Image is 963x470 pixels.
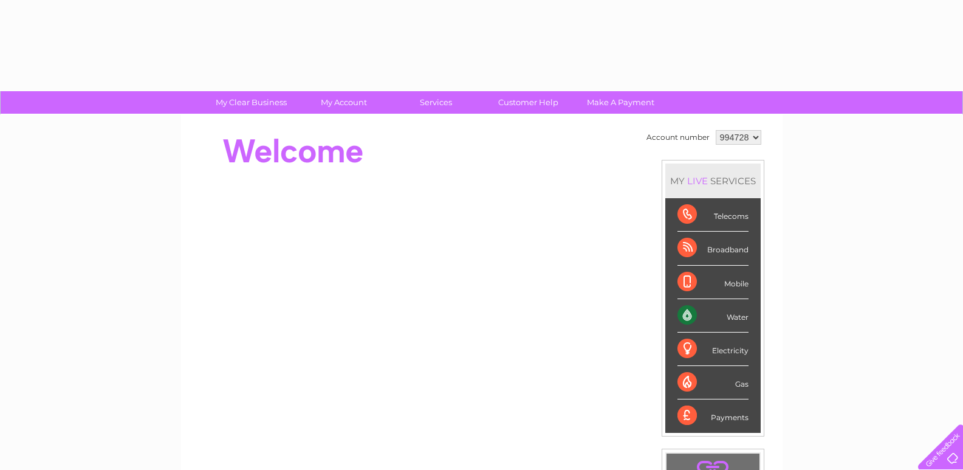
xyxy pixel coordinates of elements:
[643,127,713,148] td: Account number
[571,91,671,114] a: Make A Payment
[677,333,749,366] div: Electricity
[386,91,486,114] a: Services
[677,366,749,399] div: Gas
[677,266,749,299] div: Mobile
[685,175,710,187] div: LIVE
[677,299,749,333] div: Water
[293,91,394,114] a: My Account
[677,198,749,232] div: Telecoms
[677,232,749,265] div: Broadband
[677,399,749,432] div: Payments
[478,91,578,114] a: Customer Help
[665,164,761,198] div: MY SERVICES
[201,91,301,114] a: My Clear Business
